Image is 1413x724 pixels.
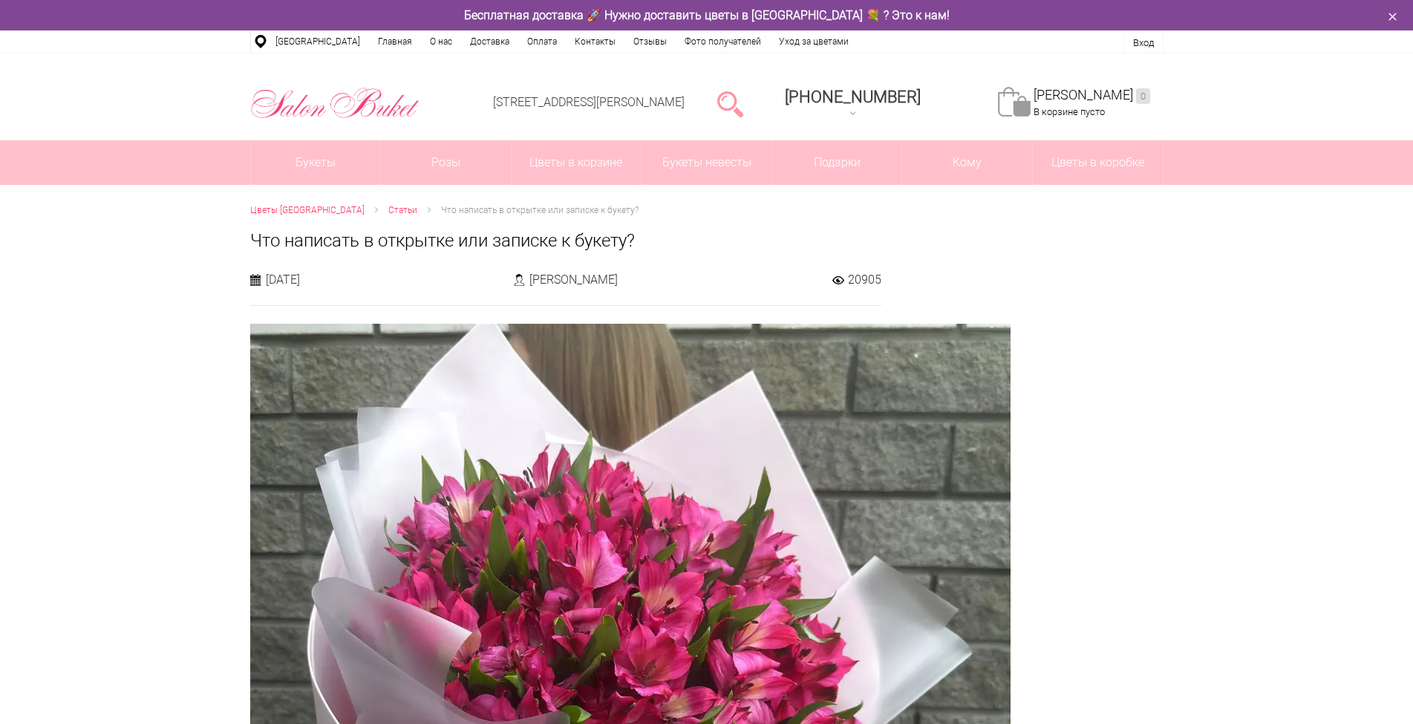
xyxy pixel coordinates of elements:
[566,30,624,53] a: Контакты
[1136,88,1150,104] ins: 0
[250,84,420,123] img: Цветы Нижний Новгород
[512,140,642,185] a: Цветы в корзине
[266,272,300,287] span: [DATE]
[1033,140,1163,185] a: Цветы в коробке
[676,30,770,53] a: Фото получателей
[518,30,566,53] a: Оплата
[267,30,369,53] a: [GEOGRAPHIC_DATA]
[1034,106,1105,117] span: В корзине пусто
[441,205,639,215] span: Что написать в открытке или записке к букету?
[776,82,930,125] a: [PHONE_NUMBER]
[785,88,921,106] div: [PHONE_NUMBER]
[250,205,365,215] span: Цветы [GEOGRAPHIC_DATA]
[770,30,858,53] a: Уход за цветами
[421,30,461,53] a: О нас
[461,30,518,53] a: Доставка
[251,140,381,185] a: Букеты
[381,140,511,185] a: Розы
[239,7,1175,23] div: Бесплатная доставка 🚀 Нужно доставить цветы в [GEOGRAPHIC_DATA] 💐 ? Это к нам!
[1034,87,1150,104] a: [PERSON_NAME]
[388,203,417,218] a: Статьи
[624,30,676,53] a: Отзывы
[250,203,365,218] a: Цветы [GEOGRAPHIC_DATA]
[493,95,685,109] a: [STREET_ADDRESS][PERSON_NAME]
[529,272,618,287] span: [PERSON_NAME]
[772,140,902,185] a: Подарки
[902,140,1032,185] span: Кому
[369,30,421,53] a: Главная
[848,272,881,287] span: 20905
[250,227,1164,254] h1: Что написать в открытке или записке к букету?
[642,140,771,185] a: Букеты невесты
[1133,37,1154,48] a: Вход
[388,205,417,215] span: Статьи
